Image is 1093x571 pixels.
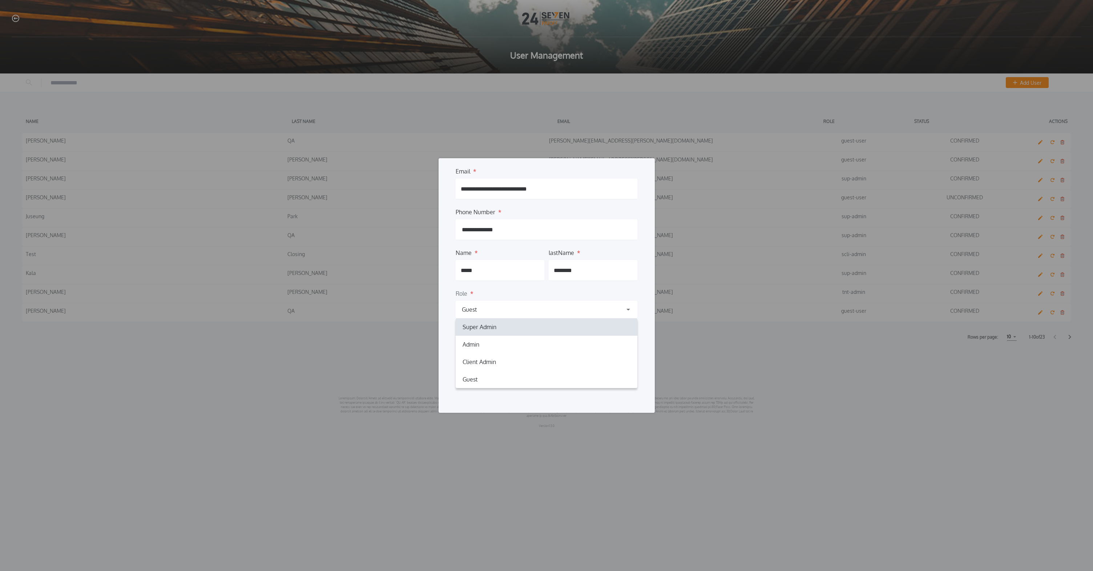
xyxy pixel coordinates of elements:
label: Email [456,167,470,173]
div: Guest [462,305,477,314]
h1: Admin [457,340,485,349]
a: Admin [456,336,637,353]
label: Role [456,289,467,295]
a: Client Admin [456,353,637,371]
label: lastName [549,248,574,254]
h1: Client Admin [457,358,502,366]
h1: Super Admin [457,323,502,331]
a: Guest [456,371,637,388]
label: Name [456,248,472,254]
button: Email*Phone Number*Name*lastName*Role*GuestSuper AdminAdminClient AdminGuestCancelUpdate [439,158,655,413]
button: Guest [456,301,637,318]
label: Phone Number [456,208,495,213]
h1: Guest [457,375,484,384]
a: Super Admin [456,318,637,336]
